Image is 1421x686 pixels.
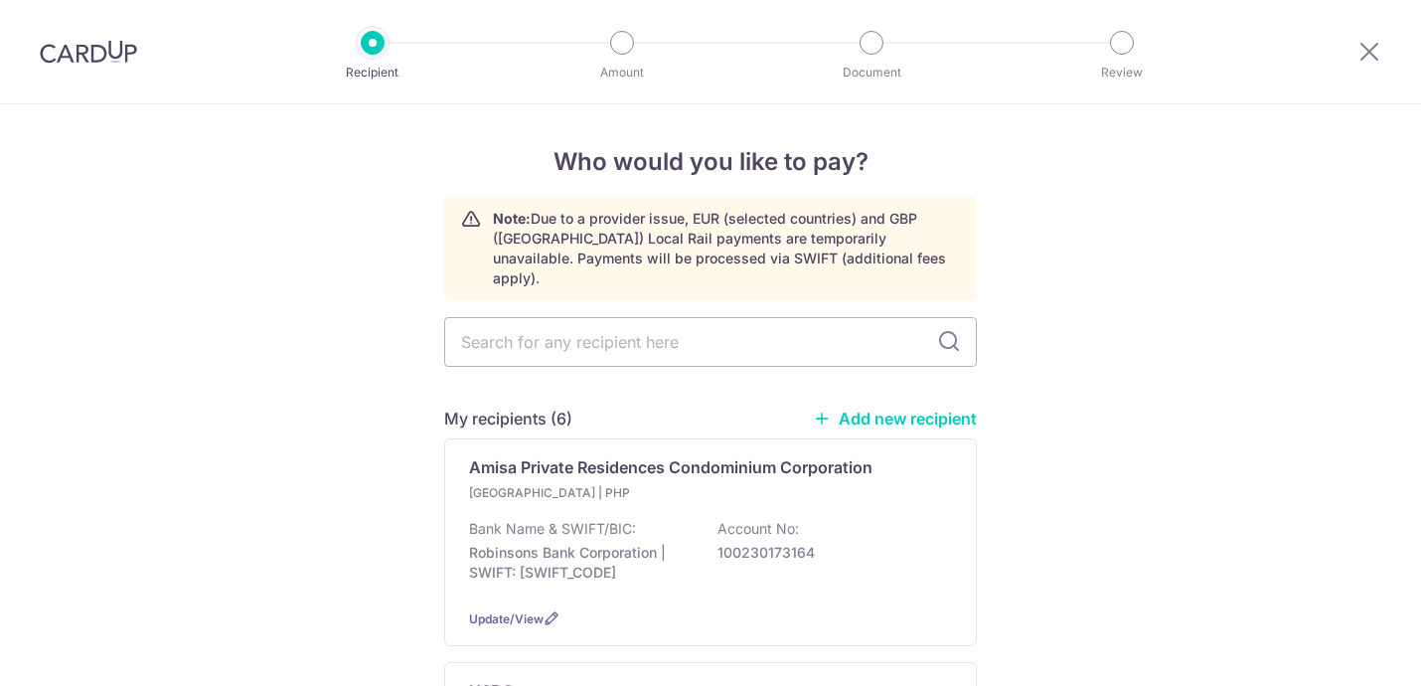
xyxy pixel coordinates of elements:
h5: My recipients (6) [444,407,572,430]
p: Due to a provider issue, EUR (selected countries) and GBP ([GEOGRAPHIC_DATA]) Local Rail payments... [493,209,960,288]
h4: Who would you like to pay? [444,144,977,180]
p: Recipient [299,63,446,83]
img: CardUp [40,40,137,64]
p: [GEOGRAPHIC_DATA] | PHP [469,483,704,503]
a: Update/View [469,611,544,626]
p: Robinsons Bank Corporation | SWIFT: [SWIFT_CODE] [469,543,692,583]
p: Document [798,63,945,83]
input: Search for any recipient here [444,317,977,367]
p: 100230173164 [717,543,940,563]
a: Add new recipient [813,409,977,429]
p: Amisa Private Residences Condominium Corporation [469,455,872,479]
p: Bank Name & SWIFT/BIC: [469,519,636,539]
strong: Note: [493,210,531,227]
p: Amount [549,63,696,83]
p: Account No: [717,519,799,539]
p: Review [1048,63,1195,83]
